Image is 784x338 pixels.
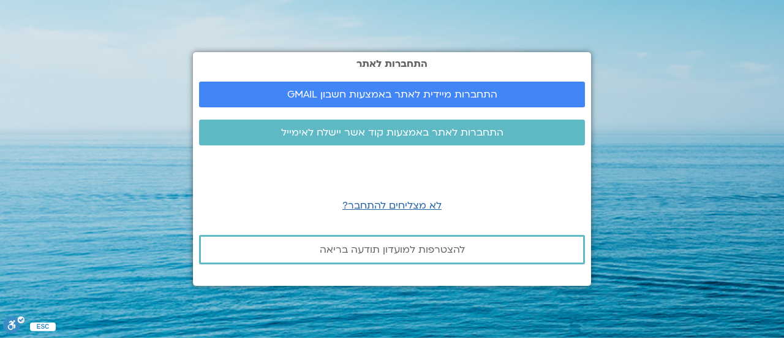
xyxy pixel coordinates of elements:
[287,89,497,100] span: התחברות מיידית לאתר באמצעות חשבון GMAIL
[199,82,585,107] a: התחברות מיידית לאתר באמצעות חשבון GMAIL
[199,235,585,264] a: להצטרפות למועדון תודעה בריאה
[281,127,503,138] span: התחברות לאתר באמצעות קוד אשר יישלח לאימייל
[342,199,442,212] a: לא מצליחים להתחבר?
[199,58,585,69] h2: התחברות לאתר
[199,120,585,145] a: התחברות לאתר באמצעות קוד אשר יישלח לאימייל
[320,244,465,255] span: להצטרפות למועדון תודעה בריאה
